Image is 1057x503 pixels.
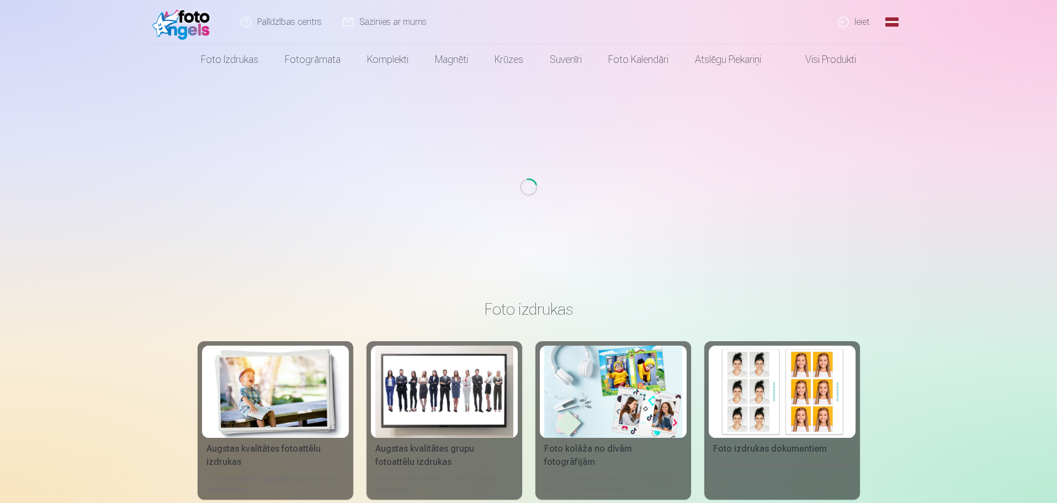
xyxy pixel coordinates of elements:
[774,44,869,75] a: Visi produkti
[272,44,354,75] a: Fotogrāmata
[709,442,856,456] div: Foto izdrukas dokumentiem
[202,442,349,469] div: Augstas kvalitātes fotoattēlu izdrukas
[198,341,353,500] a: Augstas kvalitātes fotoattēlu izdrukasAugstas kvalitātes fotoattēlu izdrukas210 gsm papīrs, piesā...
[152,4,216,40] img: /fa1
[354,44,422,75] a: Komplekti
[375,346,513,438] img: Augstas kvalitātes grupu fotoattēlu izdrukas
[595,44,682,75] a: Foto kalendāri
[371,442,518,469] div: Augstas kvalitātes grupu fotoattēlu izdrukas
[422,44,481,75] a: Magnēti
[537,44,595,75] a: Suvenīri
[481,44,537,75] a: Krūzes
[188,44,272,75] a: Foto izdrukas
[206,299,851,319] h3: Foto izdrukas
[713,346,851,438] img: Foto izdrukas dokumentiem
[682,44,774,75] a: Atslēgu piekariņi
[535,341,691,500] a: Foto kolāža no divām fotogrāfijāmFoto kolāža no divām fotogrāfijām[DEMOGRAPHIC_DATA] neaizmirstam...
[540,473,687,495] div: [DEMOGRAPHIC_DATA] neaizmirstami mirkļi vienā skaistā bildē
[371,473,518,495] div: Spilgtas krāsas uz Fuji Film Crystal fotopapīra
[704,341,860,500] a: Foto izdrukas dokumentiemFoto izdrukas dokumentiemUniversālas foto izdrukas dokumentiem (6 fotogr...
[709,460,856,495] div: Universālas foto izdrukas dokumentiem (6 fotogrāfijas)
[206,346,344,438] img: Augstas kvalitātes fotoattēlu izdrukas
[367,341,522,500] a: Augstas kvalitātes grupu fotoattēlu izdrukasAugstas kvalitātes grupu fotoattēlu izdrukasSpilgtas ...
[540,442,687,469] div: Foto kolāža no divām fotogrāfijām
[202,473,349,495] div: 210 gsm papīrs, piesātināta krāsa un detalizācija
[544,346,682,438] img: Foto kolāža no divām fotogrāfijām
